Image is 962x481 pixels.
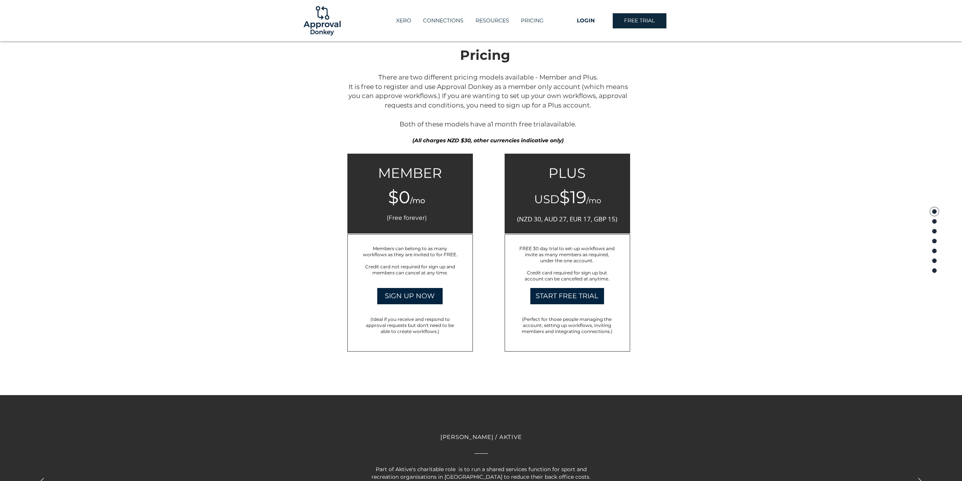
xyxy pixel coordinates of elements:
span: Credit card not required for sign up and members can cancel at any time. [365,264,455,276]
a: LOGIN [559,13,613,28]
span: There are two different pricing models available - Member and Plus. It is free to register and us... [349,73,628,128]
span: FREE 30 day trial to set-up workflows and invite as many members as required, under the one account. [519,246,615,263]
span: $0 [388,187,410,207]
span: [PERSON_NAME] / AKTIVE [440,433,522,441]
a: PRICING [515,14,550,27]
span: Members can belong to as many workflows as they are invited to for FREE. [363,246,457,257]
span: Credit card required for sign up but account can be cancelled at anytime. [525,270,609,282]
a: 1 month free trial [491,120,546,128]
span: LOGIN [577,17,595,25]
nav: Page [929,207,940,275]
p: CONNECTIONS [419,14,467,27]
span: SIGN UP NOW [385,291,435,301]
a: SIGN UP NOW [377,288,443,304]
a: START FREE TRIAL [530,288,604,304]
h6: Includes: [353,239,459,249]
img: Logo-01.png [302,0,342,41]
span: /mo [410,196,425,205]
span: FREE TRIAL [624,17,655,25]
span: START FREE TRIAL [536,291,598,301]
span: (Ideal if you receive and respond to approval requests but don't need to be able to create workfl... [366,316,454,334]
span: (Free forever) [387,214,427,221]
a: CONNECTIONS [417,14,469,27]
span: Pricing [460,47,510,63]
div: RESOURCES [469,14,515,27]
span: (NZD 30, AUD 27, EUR 17, GBP 15) [517,215,617,223]
span: PLUS [548,165,586,181]
span: /mo [586,196,601,205]
span: USD [534,192,559,206]
span: $19 [559,187,586,207]
span: (Perfect for those people managing the account, setting up workflows, inviting members and integr... [522,316,612,334]
span: MEMBER [378,165,442,181]
p: XERO [392,14,415,27]
a: FREE TRIAL [613,13,666,28]
p: PRICING [517,14,547,27]
a: XERO [390,14,417,27]
span: (All charges NZD $30, other currencies indicative only)​ [412,137,564,144]
nav: Site [381,14,559,27]
p: RESOURCES [472,14,513,27]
